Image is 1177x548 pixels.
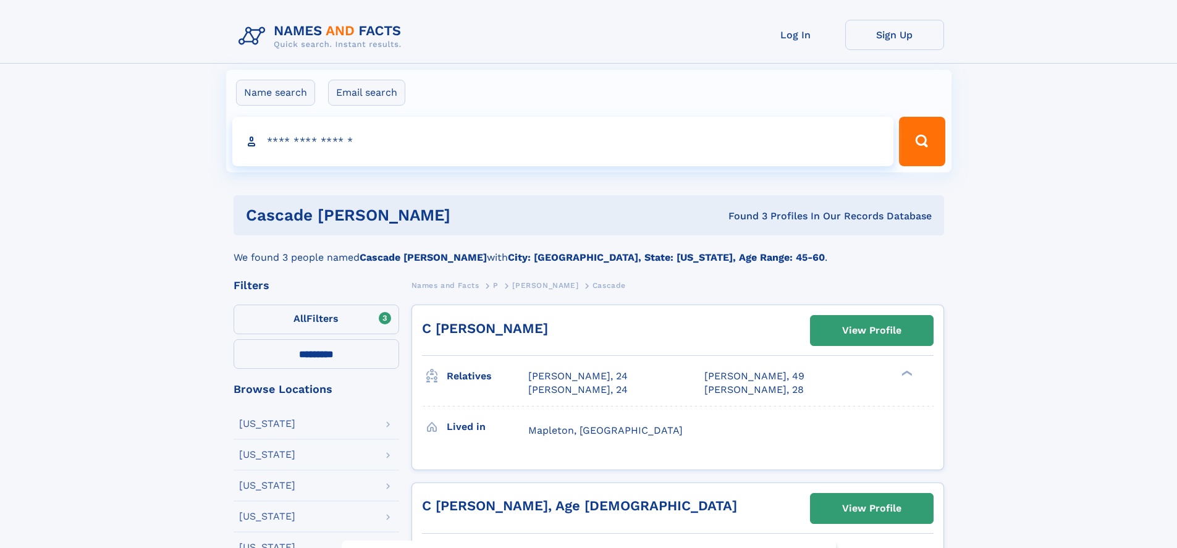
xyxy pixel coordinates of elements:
a: Log In [746,20,845,50]
span: P [493,281,499,290]
a: Sign Up [845,20,944,50]
h1: Cascade [PERSON_NAME] [246,208,589,223]
h3: Relatives [447,366,528,387]
a: [PERSON_NAME], 28 [704,383,804,397]
button: Search Button [899,117,945,166]
a: Names and Facts [411,277,479,293]
label: Name search [236,80,315,106]
div: [US_STATE] [239,512,295,521]
div: Found 3 Profiles In Our Records Database [589,209,932,223]
span: [PERSON_NAME] [512,281,578,290]
div: Browse Locations [234,384,399,395]
label: Email search [328,80,405,106]
div: Filters [234,280,399,291]
div: View Profile [842,316,901,345]
a: View Profile [811,494,933,523]
h3: Lived in [447,416,528,437]
b: City: [GEOGRAPHIC_DATA], State: [US_STATE], Age Range: 45-60 [508,251,825,263]
a: C [PERSON_NAME] [422,321,548,336]
a: C [PERSON_NAME], Age [DEMOGRAPHIC_DATA] [422,498,737,513]
a: [PERSON_NAME], 49 [704,369,804,383]
div: We found 3 people named with . [234,235,944,265]
img: Logo Names and Facts [234,20,411,53]
span: Cascade [593,281,626,290]
div: ❯ [898,369,913,377]
a: [PERSON_NAME] [512,277,578,293]
a: View Profile [811,316,933,345]
label: Filters [234,305,399,334]
span: Mapleton, [GEOGRAPHIC_DATA] [528,424,683,436]
b: Cascade [PERSON_NAME] [360,251,487,263]
span: All [293,313,306,324]
a: P [493,277,499,293]
a: [PERSON_NAME], 24 [528,383,628,397]
div: [US_STATE] [239,481,295,491]
a: [PERSON_NAME], 24 [528,369,628,383]
input: search input [232,117,894,166]
div: View Profile [842,494,901,523]
div: [US_STATE] [239,419,295,429]
div: [US_STATE] [239,450,295,460]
